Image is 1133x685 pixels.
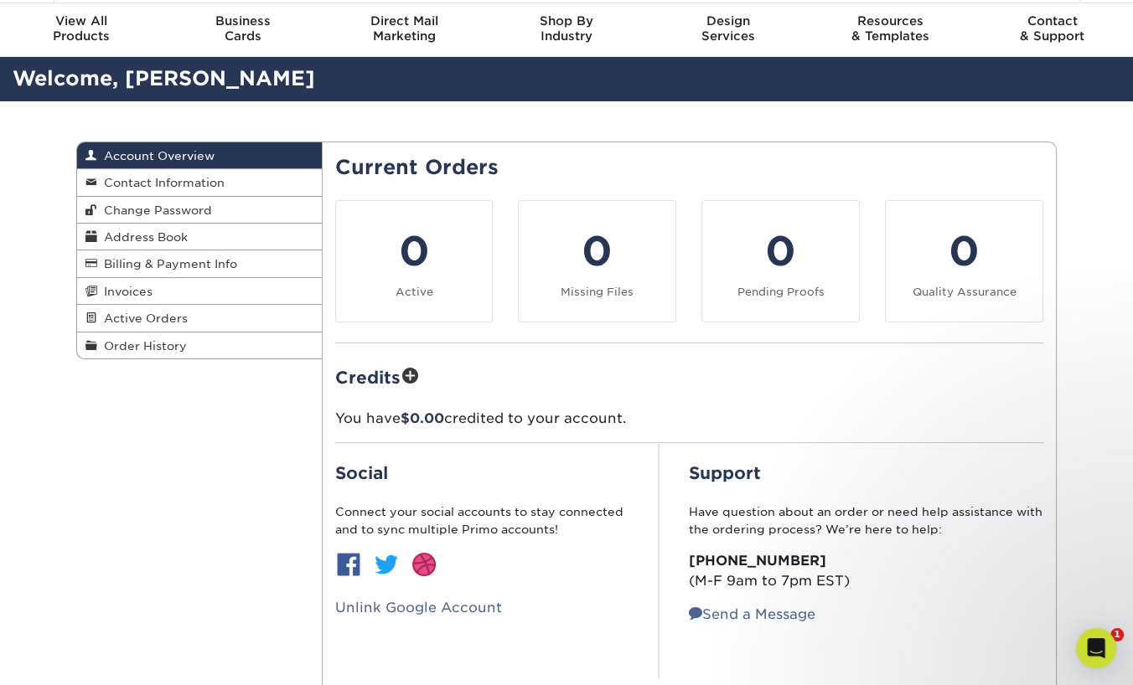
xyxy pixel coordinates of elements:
h2: Credits [335,363,1044,389]
div: 0 [346,221,483,281]
a: 0 Missing Files [518,200,676,322]
div: & Support [971,13,1133,44]
div: 0 [712,221,849,281]
span: Change Password [97,203,212,217]
p: Have question about an order or need help assistance with the ordering process? We’re here to help: [689,503,1043,538]
div: 0 [896,221,1032,281]
span: Account Overview [97,149,215,162]
a: DesignServices [648,3,810,57]
a: Order History [77,332,322,358]
span: Active Orders [97,312,188,325]
p: Connect your social accounts to stay connected and to sync multiple Primo accounts! [335,503,629,538]
a: Contact Information [77,169,322,196]
p: You have credited to your account. [335,409,1044,429]
span: Resources [810,13,971,28]
span: Direct Mail [323,13,485,28]
h2: Social [335,463,629,483]
a: Unlink Google Account [335,600,502,615]
div: 0 [529,221,665,281]
a: Change Password [77,197,322,224]
div: Marketing [323,13,485,44]
a: 0 Quality Assurance [885,200,1043,322]
a: 0 Active [335,200,494,322]
iframe: Google Customer Reviews [4,634,142,679]
a: 0 Pending Proofs [701,200,860,322]
span: Invoices [97,285,153,298]
a: Invoices [77,278,322,305]
a: BusinessCards [162,3,323,57]
a: Contact& Support [971,3,1133,57]
span: Address Book [97,230,188,244]
a: Direct MailMarketing [323,3,485,57]
img: btn-facebook.jpg [335,551,362,578]
span: Contact Information [97,176,225,189]
a: Account Overview [77,142,322,169]
div: & Templates [810,13,971,44]
a: Shop ByIndustry [485,3,647,57]
span: $0.00 [401,410,444,426]
div: Industry [485,13,647,44]
small: Pending Proofs [737,286,825,298]
span: Design [648,13,810,28]
span: Shop By [485,13,647,28]
div: Open Intercom Messenger [1076,628,1116,668]
p: (M-F 9am to 7pm EST) [689,551,1043,591]
span: 1 [1110,628,1124,641]
a: Resources& Templates [810,3,971,57]
small: Quality Assurance [913,286,1017,298]
strong: [PHONE_NUMBER] [689,553,826,569]
small: Active [395,286,432,298]
span: Business [162,13,323,28]
img: btn-twitter.jpg [373,551,400,578]
h2: Current Orders [335,156,1044,180]
a: Active Orders [77,305,322,332]
div: Services [648,13,810,44]
small: Missing Files [561,286,634,298]
span: Order History [97,339,187,353]
span: Contact [971,13,1133,28]
h2: Support [689,463,1043,483]
a: Billing & Payment Info [77,250,322,277]
span: Billing & Payment Info [97,257,237,270]
img: btn-dribbble.jpg [411,551,437,578]
a: Address Book [77,224,322,250]
a: Send a Message [689,606,815,622]
div: Cards [162,13,323,44]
